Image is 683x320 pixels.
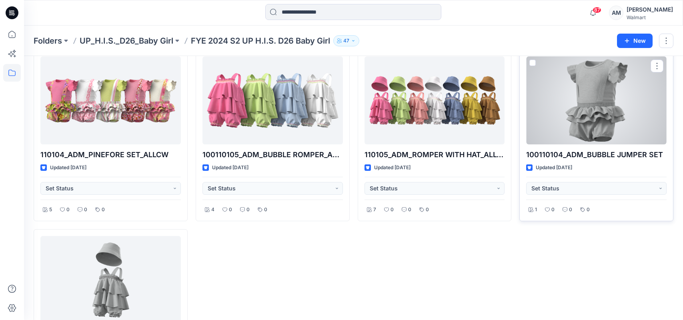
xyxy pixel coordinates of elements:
p: 0 [264,206,267,214]
p: 100110104_ADM_BUBBLE JUMPER SET [526,149,667,160]
p: 0 [551,206,555,214]
p: 47 [343,36,349,45]
p: Updated [DATE] [536,164,572,172]
a: UP_H.I.S._D26_Baby Girl [80,35,173,46]
p: Updated [DATE] [50,164,86,172]
p: 5 [49,206,52,214]
p: 0 [66,206,70,214]
div: Walmart [627,14,673,20]
span: 87 [593,7,601,13]
button: 47 [333,35,359,46]
p: FYE 2024 S2 UP H.I.S. D26 Baby Girl [191,35,330,46]
p: 0 [84,206,87,214]
p: 0 [426,206,429,214]
a: 110104_ADM_PINEFORE SET_ALLCW [40,56,181,144]
p: 1 [535,206,537,214]
p: 0 [408,206,411,214]
p: 0 [229,206,232,214]
p: 110105_ADM_ROMPER WITH HAT_ALLCW [365,149,505,160]
button: New [617,34,653,48]
p: 100110105_ADM_BUBBLE ROMPER_ALLCW [202,149,343,160]
p: Updated [DATE] [374,164,411,172]
p: 0 [391,206,394,214]
p: 7 [373,206,376,214]
p: 0 [587,206,590,214]
p: 4 [211,206,214,214]
a: Folders [34,35,62,46]
p: 0 [102,206,105,214]
a: 110105_ADM_ROMPER WITH HAT_ALLCW [365,56,505,144]
a: 100110105_ADM_BUBBLE ROMPER_ALLCW [202,56,343,144]
p: Updated [DATE] [212,164,248,172]
a: 100110104_ADM_BUBBLE JUMPER SET [526,56,667,144]
p: 0 [246,206,250,214]
p: 0 [569,206,572,214]
div: [PERSON_NAME] [627,5,673,14]
div: AM [609,6,623,20]
p: 110104_ADM_PINEFORE SET_ALLCW [40,149,181,160]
